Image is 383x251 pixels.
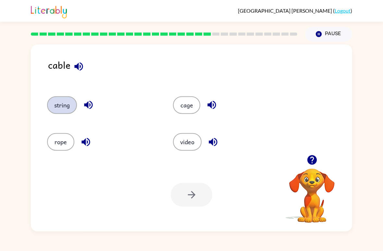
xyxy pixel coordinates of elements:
[238,6,352,12] div: ( )
[31,3,67,17] img: Literably
[238,6,333,12] span: [GEOGRAPHIC_DATA] [PERSON_NAME]
[48,56,352,82] div: cable
[279,157,344,222] video: Your browser must support playing .mp4 files to use Literably. Please try using another browser.
[47,95,77,112] button: string
[335,6,351,12] a: Logout
[173,132,202,149] button: video
[305,25,352,40] button: Pause
[173,95,200,112] button: cage
[47,132,74,149] button: rope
